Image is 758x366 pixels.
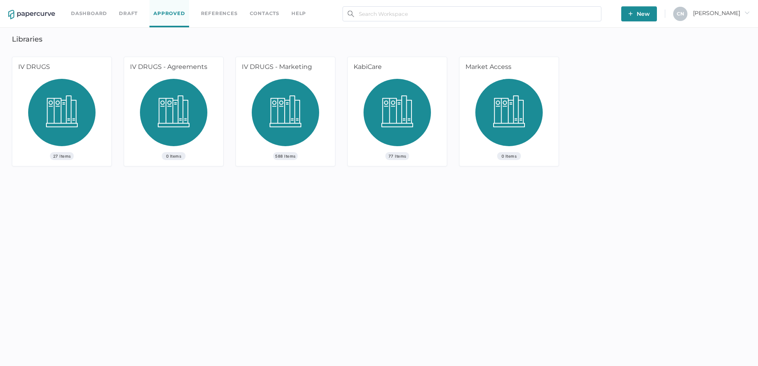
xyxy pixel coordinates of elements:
img: search.bf03fe8b.svg [348,11,354,17]
a: Market Access0 Items [459,57,559,166]
img: library_icon.d60aa8ac.svg [252,79,319,152]
img: library_icon.d60aa8ac.svg [28,79,96,152]
img: plus-white.e19ec114.svg [628,11,633,16]
button: New [621,6,657,21]
div: IV DRUGS - Agreements [124,57,220,79]
span: [PERSON_NAME] [693,10,750,17]
span: C N [677,11,684,17]
span: 588 Items [273,152,298,160]
div: KabiCare [348,57,444,79]
h3: Libraries [12,35,42,44]
a: Contacts [250,9,279,18]
a: KabiCare77 Items [348,57,447,166]
img: papercurve-logo-colour.7244d18c.svg [8,10,55,19]
a: IV DRUGS - Agreements0 Items [124,57,223,166]
a: Dashboard [71,9,107,18]
a: IV DRUGS27 Items [12,57,111,166]
div: IV DRUGS [12,57,109,79]
span: New [628,6,650,21]
a: Draft [119,9,138,18]
a: IV DRUGS - Marketing588 Items [236,57,335,166]
input: Search Workspace [343,6,601,21]
i: arrow_right [744,10,750,15]
img: library_icon.d60aa8ac.svg [140,79,207,152]
a: References [201,9,238,18]
span: 77 Items [385,152,409,160]
span: 0 Items [497,152,521,160]
div: Market Access [459,57,556,79]
div: IV DRUGS - Marketing [236,57,332,79]
span: 0 Items [162,152,186,160]
img: library_icon.d60aa8ac.svg [364,79,431,152]
span: 27 Items [50,152,74,160]
img: library_icon.d60aa8ac.svg [475,79,543,152]
div: help [291,9,306,18]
